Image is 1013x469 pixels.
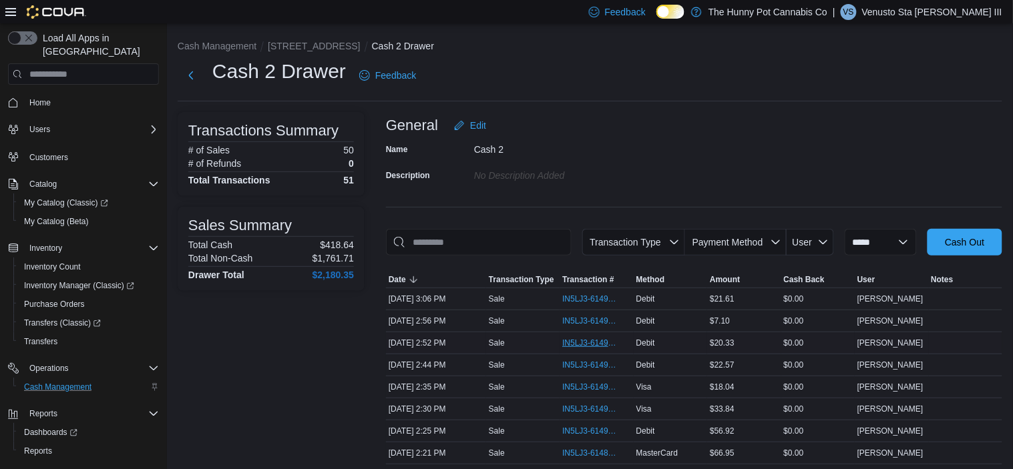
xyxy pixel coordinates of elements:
[489,274,554,285] span: Transaction Type
[386,423,486,439] div: [DATE] 2:25 PM
[562,313,630,329] button: IN5LJ3-6149303
[19,334,159,350] span: Transfers
[19,315,159,331] span: Transfers (Classic)
[386,445,486,461] div: [DATE] 2:21 PM
[562,426,617,436] span: IN5LJ3-6149032
[636,426,655,436] span: Debit
[178,62,204,89] button: Next
[24,149,73,165] a: Customers
[781,335,855,351] div: $0.00
[19,278,159,294] span: Inventory Manager (Classic)
[29,97,51,108] span: Home
[268,41,360,51] button: [STREET_ADDRESS]
[188,175,270,185] h4: Total Transactions
[685,229,787,256] button: Payment Method
[24,94,159,111] span: Home
[313,270,354,280] h4: $2,180.35
[781,357,855,373] div: $0.00
[781,401,855,417] div: $0.00
[19,424,83,440] a: Dashboards
[857,360,924,370] span: [PERSON_NAME]
[29,243,62,254] span: Inventory
[562,401,630,417] button: IN5LJ3-6149075
[710,274,740,285] span: Amount
[489,448,505,458] p: Sale
[19,315,106,331] a: Transfers (Classic)
[13,212,164,231] button: My Catalog (Beta)
[562,379,630,395] button: IN5LJ3-6149106
[636,448,678,458] span: MasterCard
[489,360,505,370] p: Sale
[562,294,617,304] span: IN5LJ3-6149368
[188,145,230,155] h6: # of Sales
[19,296,90,312] a: Purchase Orders
[24,406,159,422] span: Reports
[188,270,244,280] h4: Drawer Total
[708,4,827,20] p: The Hunny Pot Cannabis Co
[29,152,68,163] span: Customers
[188,123,339,139] h3: Transactions Summary
[19,443,57,459] a: Reports
[945,236,984,249] span: Cash Out
[19,213,94,229] a: My Catalog (Beta)
[24,262,81,272] span: Inventory Count
[857,404,924,414] span: [PERSON_NAME]
[928,229,1002,256] button: Cash Out
[24,360,159,376] span: Operations
[19,424,159,440] span: Dashboards
[354,62,421,89] a: Feedback
[13,314,164,332] a: Transfers (Classic)
[3,120,164,139] button: Users
[372,41,434,51] button: Cash 2 Drawer
[710,360,735,370] span: $22.57
[562,360,617,370] span: IN5LJ3-6149184
[489,338,505,348] p: Sale
[3,147,164,166] button: Customers
[19,334,63,350] a: Transfers
[843,4,854,20] span: VS
[855,272,928,288] button: User
[710,404,735,414] span: $33.84
[349,158,354,169] p: 0
[19,379,159,395] span: Cash Management
[19,259,159,275] span: Inventory Count
[24,95,56,111] a: Home
[841,4,857,20] div: Venusto Sta Maria III
[656,5,684,19] input: Dark Mode
[710,294,735,304] span: $21.61
[3,239,164,258] button: Inventory
[386,170,430,181] label: Description
[636,382,652,392] span: Visa
[24,216,89,227] span: My Catalog (Beta)
[636,360,655,370] span: Debit
[449,112,491,139] button: Edit
[386,229,572,256] input: This is a search bar. As you type, the results lower in the page will automatically filter.
[24,360,74,376] button: Operations
[19,213,159,229] span: My Catalog (Beta)
[13,378,164,396] button: Cash Management
[784,274,825,285] span: Cash Back
[787,229,834,256] button: User
[386,291,486,307] div: [DATE] 3:06 PM
[24,336,57,347] span: Transfers
[3,359,164,378] button: Operations
[37,31,159,58] span: Load All Apps in [GEOGRAPHIC_DATA]
[781,379,855,395] div: $0.00
[19,195,114,211] a: My Catalog (Classic)
[29,408,57,419] span: Reports
[343,175,354,185] h4: 51
[489,404,505,414] p: Sale
[562,274,614,285] span: Transaction #
[562,316,617,326] span: IN5LJ3-6149303
[24,446,52,456] span: Reports
[636,404,652,414] span: Visa
[636,294,655,304] span: Debit
[710,338,735,348] span: $20.33
[386,357,486,373] div: [DATE] 2:44 PM
[24,121,159,137] span: Users
[3,175,164,193] button: Catalog
[710,316,730,326] span: $7.10
[13,442,164,460] button: Reports
[24,176,159,192] span: Catalog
